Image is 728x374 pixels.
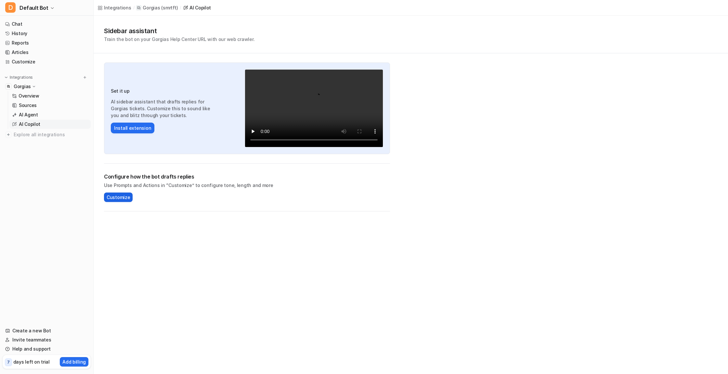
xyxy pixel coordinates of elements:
[13,358,50,365] p: days left on trial
[3,74,35,81] button: Integrations
[133,5,135,11] span: /
[180,5,181,11] span: /
[3,48,91,57] a: Articles
[3,335,91,344] a: Invite teammates
[3,29,91,38] a: History
[10,75,33,80] p: Integrations
[189,4,211,11] div: AI Copilot
[3,344,91,354] a: Help and support
[104,4,131,11] div: Integrations
[19,3,48,12] span: Default Bot
[111,98,217,119] p: AI sidebar assistant that drafts replies for Gorgias tickets. Customize this to sound like you an...
[3,38,91,47] a: Reports
[83,75,87,80] img: menu_add.svg
[19,112,38,118] p: AI Agent
[19,121,40,127] p: AI Copilot
[4,75,8,80] img: expand menu
[183,4,211,11] a: AI Copilot
[3,20,91,29] a: Chat
[6,85,10,88] img: Gorgias
[136,5,178,11] a: Gorgias(smrtft)
[111,123,154,133] button: Install extension
[107,194,130,201] span: Customize
[9,110,91,119] a: AI Agent
[104,36,254,43] p: Train the bot on your Gorgias Help Center URL with our web crawler.
[19,93,39,99] p: Overview
[104,173,390,180] h2: Configure how the bot drafts replies
[5,131,12,138] img: explore all integrations
[5,2,16,13] span: D
[7,359,10,365] p: 7
[97,4,131,11] a: Integrations
[245,69,383,147] video: Your browser does not support the video tag.
[111,87,217,94] h3: Set it up
[161,5,178,11] p: ( smrtft )
[9,91,91,100] a: Overview
[143,5,160,11] p: Gorgias
[3,57,91,66] a: Customize
[9,120,91,129] a: AI Copilot
[14,83,31,90] p: Gorgias
[9,101,91,110] a: Sources
[62,358,86,365] p: Add billing
[104,182,390,189] p: Use Prompts and Actions in “Customize” to configure tone, length and more
[3,130,91,139] a: Explore all integrations
[104,193,133,202] button: Customize
[19,102,37,109] p: Sources
[14,129,88,140] span: Explore all integrations
[60,357,88,367] button: Add billing
[104,26,254,36] h1: Sidebar assistant
[3,326,91,335] a: Create a new Bot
